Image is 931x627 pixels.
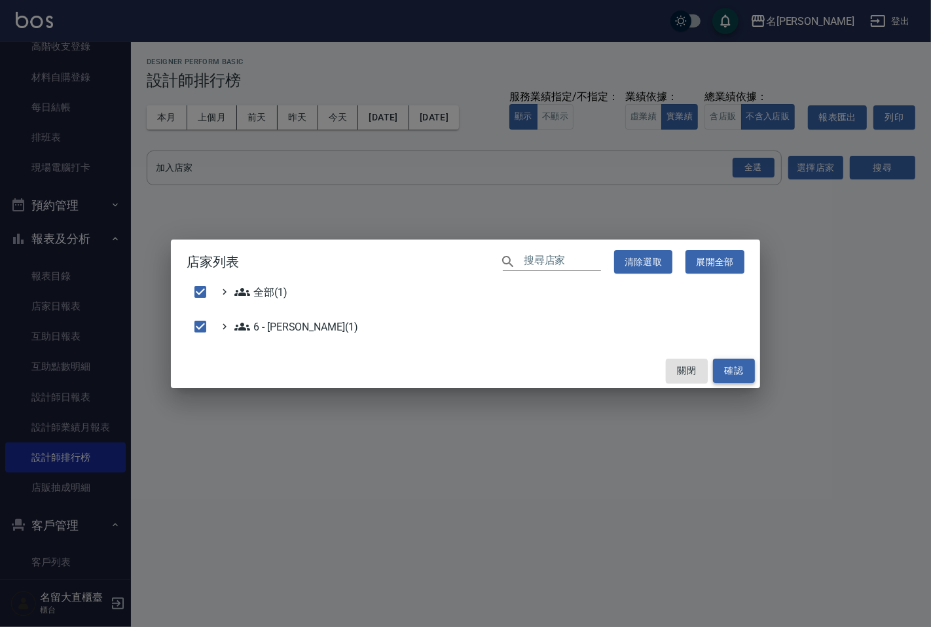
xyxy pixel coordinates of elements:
[666,359,708,383] button: 關閉
[685,250,744,274] button: 展開全部
[171,240,760,285] h2: 店家列表
[524,252,601,271] input: 搜尋店家
[614,250,673,274] button: 清除選取
[234,284,287,300] span: 全部(1)
[234,319,358,334] span: 6 - [PERSON_NAME](1)
[713,359,755,383] button: 確認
